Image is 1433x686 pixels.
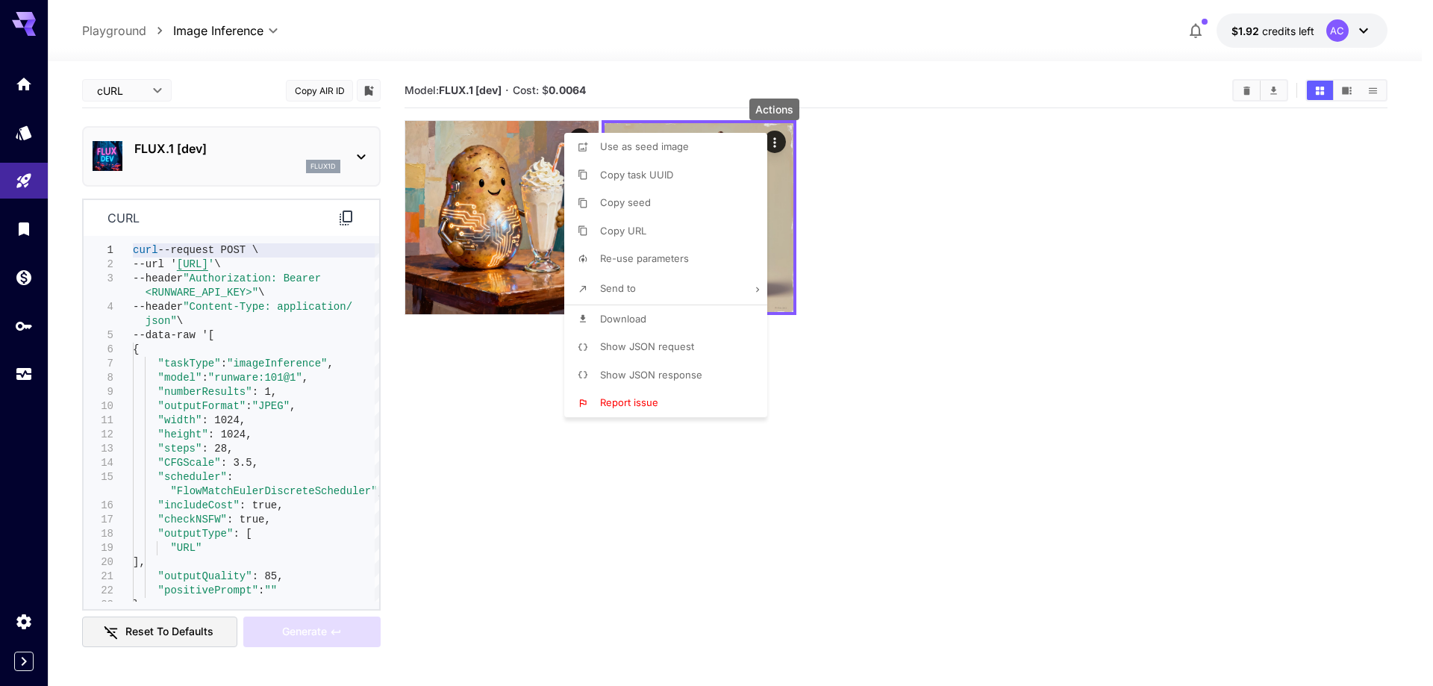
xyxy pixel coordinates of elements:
span: Use as seed image [600,140,689,152]
span: Copy seed [600,196,651,208]
div: Actions [749,99,799,120]
span: Show JSON request [600,340,694,352]
span: Send to [600,282,636,294]
span: Show JSON response [600,369,702,381]
span: Copy URL [600,225,646,237]
span: Download [600,313,646,325]
span: Copy task UUID [600,169,673,181]
span: Report issue [600,396,658,408]
span: Re-use parameters [600,252,689,264]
